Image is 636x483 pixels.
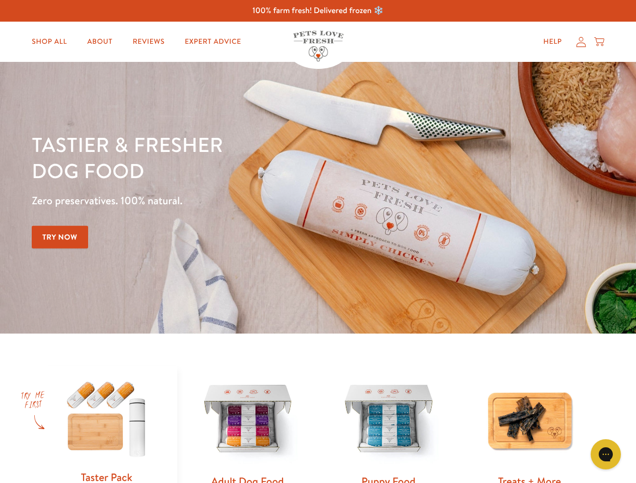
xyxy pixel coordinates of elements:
[177,32,249,52] a: Expert Advice
[32,192,413,210] p: Zero preservatives. 100% natural.
[79,32,120,52] a: About
[124,32,172,52] a: Reviews
[293,31,343,61] img: Pets Love Fresh
[586,436,626,473] iframe: Gorgias live chat messenger
[535,32,570,52] a: Help
[24,32,75,52] a: Shop All
[32,226,88,249] a: Try Now
[32,131,413,184] h1: Tastier & fresher dog food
